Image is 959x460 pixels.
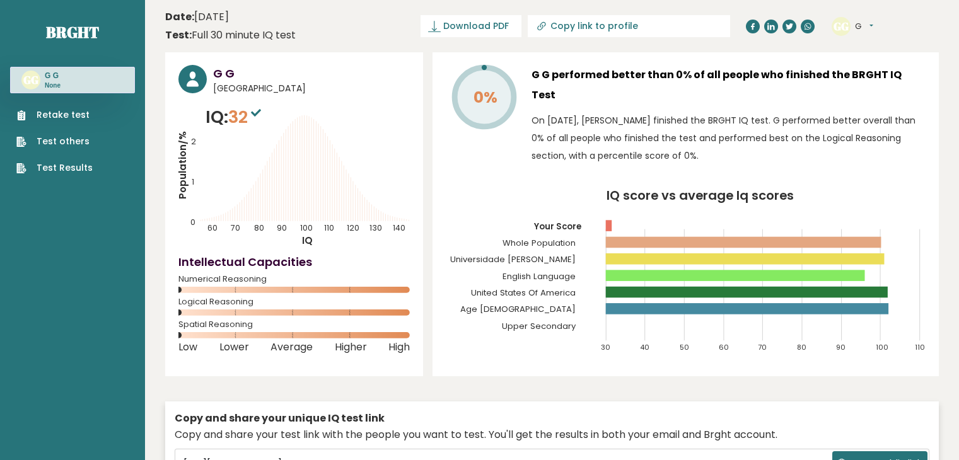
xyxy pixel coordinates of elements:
p: None [45,81,61,90]
tspan: 100 [300,222,313,233]
text: GG [23,72,38,87]
a: Brght [46,22,99,42]
tspan: 90 [836,342,846,352]
tspan: Upper Secondary [502,320,576,332]
time: [DATE] [165,9,229,25]
b: Date: [165,9,194,24]
h3: G G [45,71,61,81]
div: Copy and share your unique IQ test link [175,411,929,426]
span: Average [270,345,313,350]
span: Download PDF [443,20,509,33]
h4: Intellectual Capacities [178,253,410,270]
div: Full 30 minute IQ test [165,28,296,43]
p: On [DATE], [PERSON_NAME] finished the BRGHT IQ test. G performed better overall than 0% of all pe... [532,112,926,164]
tspan: Whole Population [503,237,576,249]
h3: G G performed better than 0% of all people who finished the BRGHT IQ Test [532,65,926,105]
tspan: 70 [758,342,767,352]
tspan: Population/% [176,131,189,199]
tspan: 80 [797,342,806,352]
tspan: 1 [192,176,194,187]
tspan: 120 [347,222,359,233]
tspan: 90 [277,222,287,233]
span: [GEOGRAPHIC_DATA] [213,82,410,95]
p: IQ: [206,105,264,130]
tspan: 2 [191,136,196,147]
tspan: 0% [474,86,497,108]
tspan: 50 [680,342,689,352]
span: Spatial Reasoning [178,322,410,327]
tspan: Your Score [533,221,581,233]
b: Test: [165,28,192,42]
tspan: 130 [369,222,382,233]
tspan: 110 [324,222,334,233]
tspan: English Language [503,270,576,282]
span: Low [178,345,197,350]
span: Logical Reasoning [178,299,410,304]
tspan: United States Of America [471,287,576,299]
span: Numerical Reasoning [178,277,410,282]
tspan: 80 [254,222,264,233]
tspan: IQ [302,234,313,247]
tspan: Age [DEMOGRAPHIC_DATA] [460,303,576,315]
a: Test others [16,135,93,148]
h3: G G [213,65,410,82]
a: Retake test [16,108,93,122]
tspan: 140 [393,222,405,233]
text: GG [834,18,849,33]
a: Test Results [16,161,93,175]
tspan: 40 [640,342,649,352]
button: G [855,20,873,33]
tspan: IQ score vs average Iq scores [607,187,794,204]
span: Lower [219,345,249,350]
tspan: 30 [601,342,610,352]
tspan: 110 [915,342,925,352]
span: Higher [335,345,367,350]
tspan: 70 [231,222,240,233]
div: Copy and share your test link with the people you want to test. You'll get the results in both yo... [175,427,929,442]
tspan: 60 [208,222,218,233]
span: High [388,345,410,350]
a: Download PDF [421,15,521,37]
tspan: Universidade [PERSON_NAME] [450,253,576,265]
tspan: 60 [719,342,729,352]
tspan: 0 [190,217,195,227]
tspan: 100 [876,342,888,352]
span: 32 [228,105,264,129]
